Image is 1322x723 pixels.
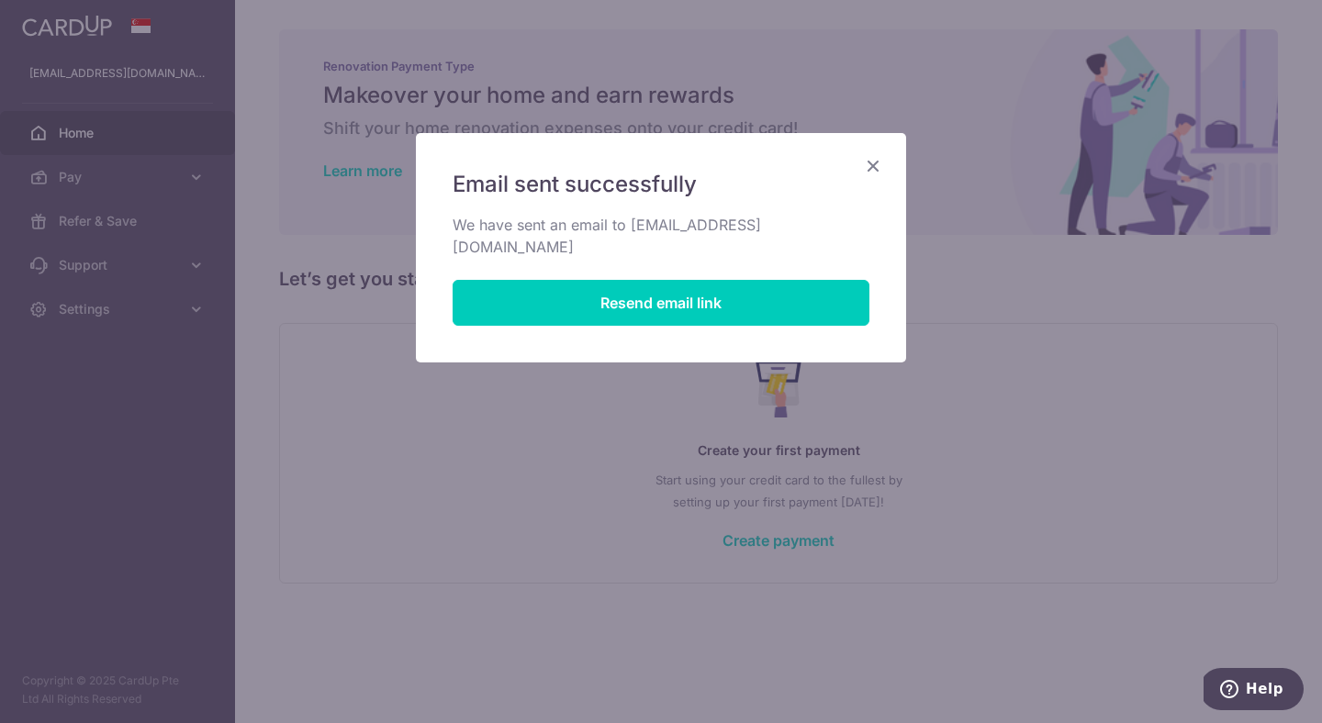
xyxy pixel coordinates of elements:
[1204,668,1304,714] iframe: Opens a widget where you can find more information
[453,280,869,326] button: Resend email link
[862,155,884,177] button: Close
[453,170,697,199] span: Email sent successfully
[453,214,869,258] p: We have sent an email to [EMAIL_ADDRESS][DOMAIN_NAME]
